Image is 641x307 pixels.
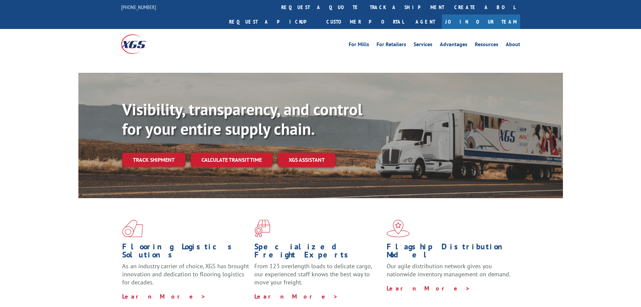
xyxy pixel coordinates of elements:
[122,262,249,286] span: As an industry carrier of choice, XGS has brought innovation and dedication to flooring logistics...
[387,243,514,262] h1: Flagship Distribution Model
[387,220,410,237] img: xgs-icon-flagship-distribution-model-red
[224,14,321,29] a: Request a pickup
[254,243,382,262] h1: Specialized Freight Experts
[442,14,520,29] a: Join Our Team
[440,42,467,49] a: Advantages
[254,293,338,300] a: Learn More >
[414,42,432,49] a: Services
[122,153,185,167] a: Track shipment
[278,153,335,167] a: XGS ASSISTANT
[506,42,520,49] a: About
[377,42,406,49] a: For Retailers
[121,4,156,10] a: [PHONE_NUMBER]
[122,243,249,262] h1: Flooring Logistics Solutions
[475,42,498,49] a: Resources
[191,153,273,167] a: Calculate transit time
[387,284,470,292] a: Learn More >
[122,293,206,300] a: Learn More >
[409,14,442,29] a: Agent
[387,262,510,278] span: Our agile distribution network gives you nationwide inventory management on demand.
[349,42,369,49] a: For Mills
[254,220,270,237] img: xgs-icon-focused-on-flooring-red
[122,99,362,139] b: Visibility, transparency, and control for your entire supply chain.
[321,14,409,29] a: Customer Portal
[122,220,143,237] img: xgs-icon-total-supply-chain-intelligence-red
[254,262,382,292] p: From 123 overlength loads to delicate cargo, our experienced staff knows the best way to move you...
